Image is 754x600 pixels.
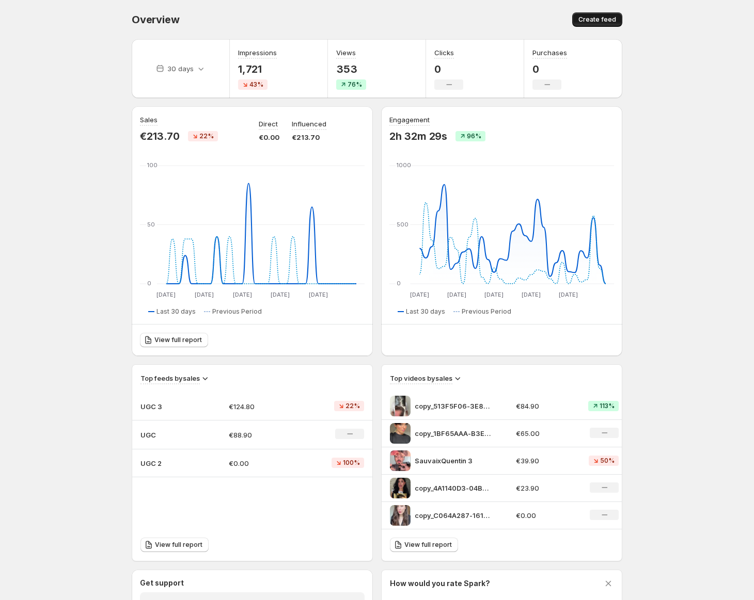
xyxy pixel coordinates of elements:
span: Previous Period [462,307,511,316]
text: 0 [397,280,401,287]
span: 96% [467,132,481,140]
text: [DATE] [271,291,290,298]
p: copy_1BF65AAA-B3E3-4067-9383-6AE400F17E7B (1) [415,428,492,439]
span: 76% [348,80,362,89]
text: 100 [147,161,158,169]
span: 100% [343,459,360,467]
span: 22% [345,402,360,410]
h3: Clicks [434,47,454,58]
text: [DATE] [484,291,504,298]
h3: Engagement [389,115,430,125]
text: 1000 [397,161,411,169]
text: 500 [397,221,409,228]
p: €23.90 [516,483,576,493]
text: 50 [147,221,155,228]
p: copy_C064A287-161A-437A-BCB4-F5DA29E1701C [415,510,492,521]
img: copy_C064A287-161A-437A-BCB4-F5DA29E1701C [390,505,411,526]
text: [DATE] [195,291,214,298]
h3: Impressions [238,47,277,58]
p: UGC 3 [140,401,192,412]
p: €213.70 [140,130,180,142]
img: copy_1BF65AAA-B3E3-4067-9383-6AE400F17E7B (1) [390,423,411,444]
span: View full report [155,541,202,549]
p: 30 days [167,63,194,74]
p: €39.90 [516,456,576,466]
p: €0.00 [229,458,301,468]
p: SauvaixQuentin 3 [415,456,492,466]
p: €88.90 [229,430,301,440]
p: 353 [336,63,366,75]
h3: Sales [140,115,158,125]
text: [DATE] [559,291,578,298]
span: 50% [600,457,615,465]
p: copy_513F5F06-3E86-4E11-BC43-0880D799E1C7 1 [415,401,492,411]
h3: Top videos by sales [390,373,452,383]
h3: Top feeds by sales [140,373,200,383]
p: 2h 32m 29s [389,130,447,142]
p: €65.00 [516,428,576,439]
p: UGC [140,430,192,440]
span: 43% [249,80,263,89]
a: View full report [390,538,458,552]
span: Previous Period [212,307,262,316]
span: View full report [404,541,452,549]
text: [DATE] [447,291,466,298]
img: SauvaixQuentin 3 [390,450,411,471]
p: 0 [532,63,567,75]
p: copy_4A1140D3-04B3-4483-929D-D1D368295A70 [415,483,492,493]
h3: Purchases [532,47,567,58]
span: Last 30 days [406,307,445,316]
p: UGC 2 [140,458,192,468]
p: Direct [259,119,278,129]
p: 0 [434,63,463,75]
p: Influenced [292,119,326,129]
button: Create feed [572,12,622,27]
p: €213.70 [292,132,326,142]
h3: Views [336,47,356,58]
p: €0.00 [259,132,279,142]
h3: Get support [140,578,184,588]
text: [DATE] [410,291,429,298]
text: [DATE] [522,291,541,298]
img: copy_513F5F06-3E86-4E11-BC43-0880D799E1C7 1 [390,396,411,416]
p: €0.00 [516,510,576,521]
span: Overview [132,13,179,26]
span: View full report [154,336,202,344]
span: 113% [600,402,615,410]
span: Create feed [578,15,616,24]
p: €124.80 [229,401,301,412]
text: [DATE] [156,291,176,298]
text: [DATE] [233,291,252,298]
text: [DATE] [309,291,328,298]
img: copy_4A1140D3-04B3-4483-929D-D1D368295A70 [390,478,411,498]
span: Last 30 days [156,307,196,316]
h3: How would you rate Spark? [390,578,490,589]
span: 22% [199,132,214,140]
p: €84.90 [516,401,576,411]
a: View full report [140,333,208,347]
text: 0 [147,280,151,287]
a: View full report [140,538,209,552]
p: 1,721 [238,63,277,75]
